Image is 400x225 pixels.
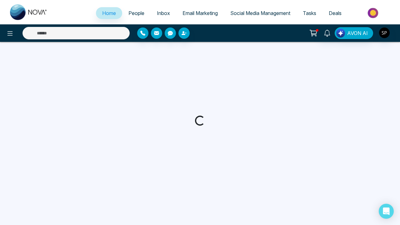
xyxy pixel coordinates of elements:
a: Inbox [151,7,176,19]
span: Tasks [303,10,316,16]
button: AVON AI [335,27,373,39]
span: Home [102,10,116,16]
img: Nova CRM Logo [10,4,47,20]
a: People [122,7,151,19]
a: Deals [322,7,348,19]
a: Tasks [297,7,322,19]
div: Open Intercom Messenger [379,204,394,219]
img: User Avatar [379,27,390,38]
span: Social Media Management [230,10,290,16]
a: Email Marketing [176,7,224,19]
img: Lead Flow [336,29,345,37]
a: Home [96,7,122,19]
span: Deals [329,10,342,16]
span: Inbox [157,10,170,16]
a: Social Media Management [224,7,297,19]
span: People [128,10,144,16]
img: Market-place.gif [351,6,396,20]
span: AVON AI [347,29,368,37]
span: Email Marketing [182,10,218,16]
